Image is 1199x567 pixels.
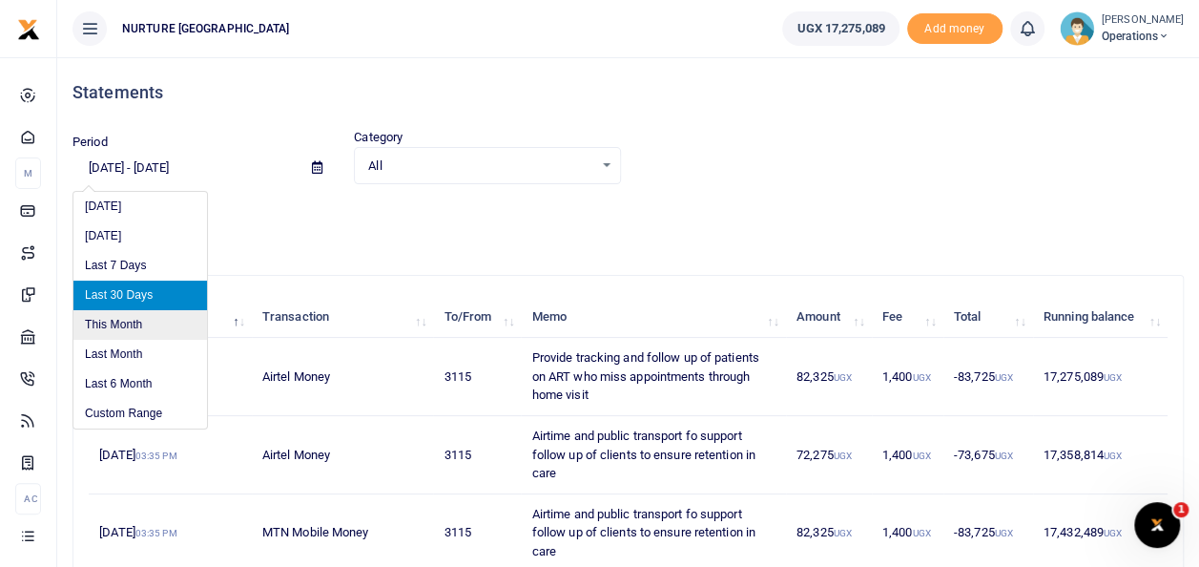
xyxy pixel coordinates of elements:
[994,528,1012,538] small: UGX
[912,372,930,383] small: UGX
[1102,28,1184,45] span: Operations
[433,416,521,494] td: 3115
[72,82,1184,103] h4: Statements
[72,152,297,184] input: select period
[1173,502,1189,517] span: 1
[872,338,943,416] td: 1,400
[786,338,872,416] td: 82,325
[73,399,207,429] li: Custom Range
[786,416,872,494] td: 72,275
[433,297,521,338] th: To/From: activate to sort column ascending
[252,297,434,338] th: Transaction: activate to sort column ascending
[73,192,207,221] li: [DATE]
[833,528,851,538] small: UGX
[1104,372,1122,383] small: UGX
[114,20,298,37] span: NURTURE [GEOGRAPHIC_DATA]
[72,207,1184,227] p: Download
[1102,12,1184,29] small: [PERSON_NAME]
[433,338,521,416] td: 3115
[368,157,592,176] span: All
[907,13,1003,45] span: Add money
[907,13,1003,45] li: Toup your wallet
[521,297,785,338] th: Memo: activate to sort column ascending
[775,11,906,46] li: Wallet ballance
[786,297,872,338] th: Amount: activate to sort column ascending
[354,128,403,147] label: Category
[943,416,1033,494] td: -73,675
[252,338,434,416] td: Airtel Money
[1033,416,1168,494] td: 17,358,814
[73,369,207,399] li: Last 6 Month
[912,451,930,461] small: UGX
[89,416,252,494] td: [DATE]
[73,310,207,340] li: This Month
[1033,297,1168,338] th: Running balance: activate to sort column ascending
[782,11,899,46] a: UGX 17,275,089
[73,221,207,251] li: [DATE]
[943,338,1033,416] td: -83,725
[135,451,177,461] small: 03:35 PM
[521,338,785,416] td: Provide tracking and follow up of patients on ART who miss appointments through home visit
[1104,451,1122,461] small: UGX
[1060,11,1184,46] a: profile-user [PERSON_NAME] Operations
[796,19,884,38] span: UGX 17,275,089
[17,21,40,35] a: logo-small logo-large logo-large
[73,251,207,281] li: Last 7 Days
[872,297,943,338] th: Fee: activate to sort column ascending
[833,372,851,383] small: UGX
[1104,528,1122,538] small: UGX
[1033,338,1168,416] td: 17,275,089
[15,483,41,514] li: Ac
[17,18,40,41] img: logo-small
[1060,11,1094,46] img: profile-user
[994,372,1012,383] small: UGX
[994,451,1012,461] small: UGX
[521,416,785,494] td: Airtime and public transport fo support follow up of clients to ensure retention in care
[72,133,108,152] label: Period
[872,416,943,494] td: 1,400
[73,281,207,310] li: Last 30 Days
[1134,502,1180,548] iframe: Intercom live chat
[833,451,851,461] small: UGX
[15,157,41,189] li: M
[135,528,177,538] small: 03:35 PM
[912,528,930,538] small: UGX
[907,20,1003,34] a: Add money
[73,340,207,369] li: Last Month
[943,297,1033,338] th: Total: activate to sort column ascending
[252,416,434,494] td: Airtel Money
